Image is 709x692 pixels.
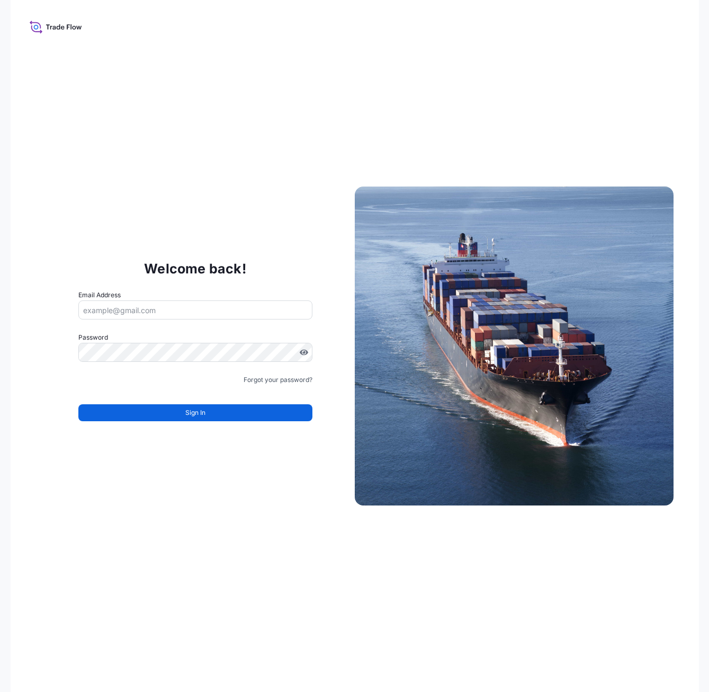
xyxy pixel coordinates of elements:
[78,290,121,300] label: Email Address
[78,404,312,421] button: Sign In
[244,375,312,385] a: Forgot your password?
[78,332,312,343] label: Password
[78,300,312,320] input: example@gmail.com
[355,187,674,505] img: Ship illustration
[300,348,308,357] button: Show password
[144,260,246,277] p: Welcome back!
[185,407,205,418] span: Sign In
